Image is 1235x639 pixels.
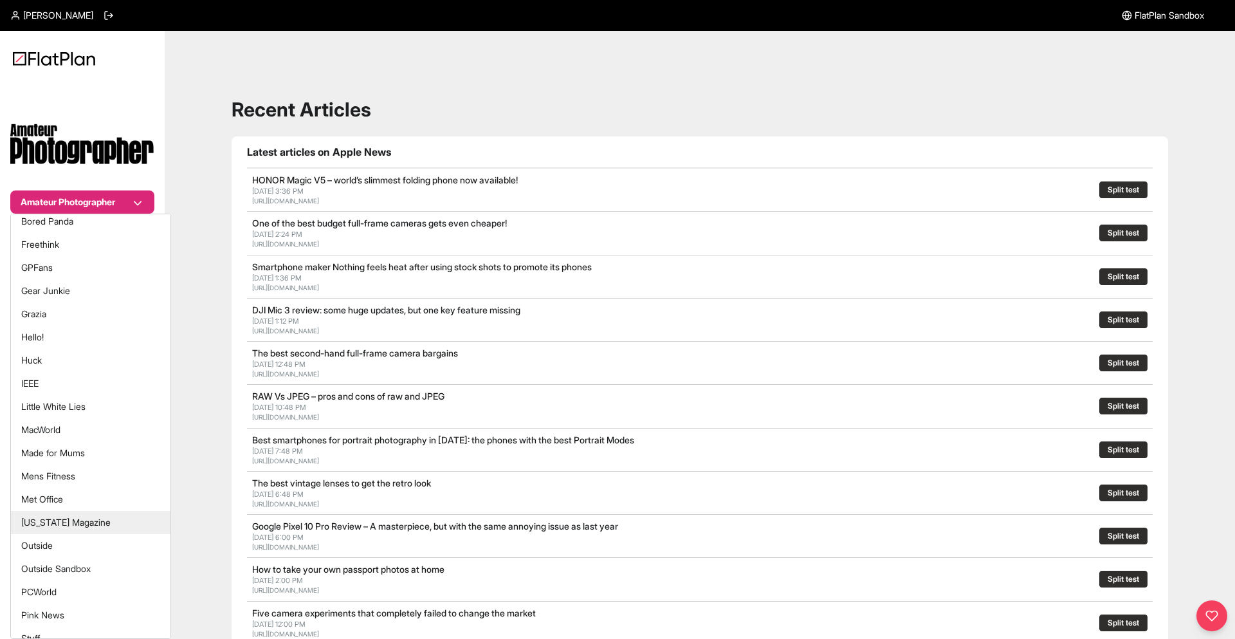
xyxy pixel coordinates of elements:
[11,210,170,233] button: Bored Panda
[11,511,170,534] button: [US_STATE] Magazine
[11,326,170,349] button: Hello!
[11,580,170,604] button: PCWorld
[11,395,170,418] button: Little White Lies
[11,441,170,465] button: Made for Mums
[11,465,170,488] button: Mens Fitness
[11,372,170,395] button: IEEE
[11,302,170,326] button: Grazia
[10,214,171,639] div: Amateur Photographer
[11,256,170,279] button: GPFans
[11,534,170,557] button: Outside
[11,488,170,511] button: Met Office
[11,349,170,372] button: Huck
[11,279,170,302] button: Gear Junkie
[11,233,170,256] button: Freethink
[11,418,170,441] button: MacWorld
[10,190,154,214] button: Amateur Photographer
[11,557,170,580] button: Outside Sandbox
[11,604,170,627] button: Pink News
